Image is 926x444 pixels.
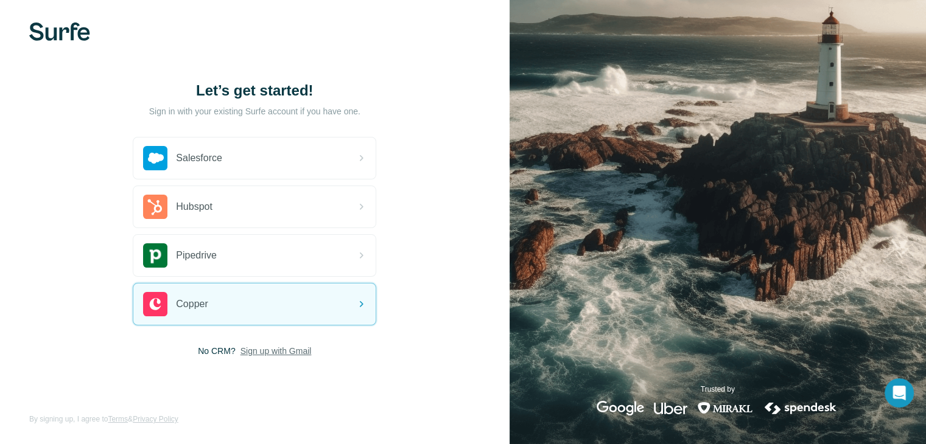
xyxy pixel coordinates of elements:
a: Privacy Policy [133,415,178,423]
span: Hubspot [176,199,212,214]
img: mirakl's logo [697,401,753,415]
div: Open Intercom Messenger [885,378,914,408]
a: Terms [108,415,128,423]
button: Sign up with Gmail [240,345,312,357]
span: No CRM? [198,345,235,357]
span: By signing up, I agree to & [29,414,178,425]
img: pipedrive's logo [143,243,167,268]
img: google's logo [597,401,644,415]
img: copper's logo [143,292,167,316]
img: hubspot's logo [143,195,167,219]
p: Trusted by [701,384,735,395]
h1: Let’s get started! [133,81,376,100]
span: Pipedrive [176,248,217,263]
span: Copper [176,297,208,311]
span: Salesforce [176,151,222,165]
img: spendesk's logo [763,401,838,415]
img: uber's logo [654,401,687,415]
img: salesforce's logo [143,146,167,170]
p: Sign in with your existing Surfe account if you have one. [149,105,360,117]
img: Surfe's logo [29,23,90,41]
